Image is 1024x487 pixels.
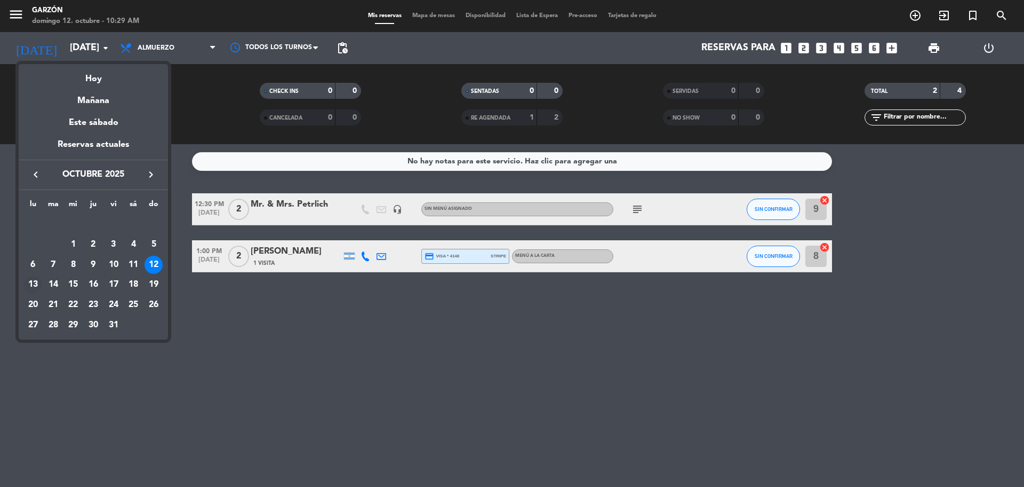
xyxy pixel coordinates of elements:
button: keyboard_arrow_left [26,168,45,182]
div: 22 [64,296,82,314]
div: 8 [64,256,82,274]
td: 12 de octubre de 2025 [143,255,164,275]
td: 19 de octubre de 2025 [143,274,164,295]
td: 7 de octubre de 2025 [43,255,63,275]
div: 3 [105,235,123,254]
div: 18 [124,276,142,294]
div: Reservas actuales [19,138,168,160]
div: 23 [84,296,102,314]
td: 20 de octubre de 2025 [23,295,43,315]
button: keyboard_arrow_right [141,168,161,182]
div: 7 [44,256,62,274]
div: 15 [64,276,82,294]
td: 31 de octubre de 2025 [103,315,124,335]
div: 12 [145,256,163,274]
td: 16 de octubre de 2025 [83,274,103,295]
div: 24 [105,296,123,314]
div: 4 [124,235,142,254]
th: domingo [143,198,164,215]
td: 17 de octubre de 2025 [103,274,124,295]
td: 18 de octubre de 2025 [124,274,144,295]
td: 27 de octubre de 2025 [23,315,43,335]
div: 20 [24,296,42,314]
div: 9 [84,256,102,274]
div: 5 [145,235,163,254]
td: 26 de octubre de 2025 [143,295,164,315]
td: 2 de octubre de 2025 [83,234,103,255]
th: sábado [124,198,144,215]
div: 2 [84,235,102,254]
div: 13 [24,276,42,294]
div: 31 [105,316,123,334]
div: 6 [24,256,42,274]
div: 1 [64,235,82,254]
td: 9 de octubre de 2025 [83,255,103,275]
div: 11 [124,256,142,274]
div: 28 [44,316,62,334]
div: Mañana [19,86,168,108]
td: 22 de octubre de 2025 [63,295,83,315]
th: miércoles [63,198,83,215]
td: 14 de octubre de 2025 [43,274,63,295]
td: 5 de octubre de 2025 [143,234,164,255]
td: 28 de octubre de 2025 [43,315,63,335]
td: 10 de octubre de 2025 [103,255,124,275]
td: 15 de octubre de 2025 [63,274,83,295]
div: 29 [64,316,82,334]
th: martes [43,198,63,215]
div: 26 [145,296,163,314]
div: 14 [44,276,62,294]
td: 13 de octubre de 2025 [23,274,43,295]
div: 21 [44,296,62,314]
div: 17 [105,276,123,294]
div: 19 [145,276,163,294]
td: 25 de octubre de 2025 [124,295,144,315]
div: 30 [84,316,102,334]
div: 25 [124,296,142,314]
td: 1 de octubre de 2025 [63,234,83,255]
td: 3 de octubre de 2025 [103,234,124,255]
i: keyboard_arrow_right [145,168,157,181]
td: 24 de octubre de 2025 [103,295,124,315]
div: Hoy [19,64,168,86]
td: 8 de octubre de 2025 [63,255,83,275]
i: keyboard_arrow_left [29,168,42,181]
td: 21 de octubre de 2025 [43,295,63,315]
th: viernes [103,198,124,215]
th: lunes [23,198,43,215]
td: 11 de octubre de 2025 [124,255,144,275]
td: 29 de octubre de 2025 [63,315,83,335]
td: 30 de octubre de 2025 [83,315,103,335]
div: Este sábado [19,108,168,138]
td: 6 de octubre de 2025 [23,255,43,275]
td: 23 de octubre de 2025 [83,295,103,315]
th: jueves [83,198,103,215]
div: 16 [84,276,102,294]
div: 10 [105,256,123,274]
td: 4 de octubre de 2025 [124,234,144,255]
td: OCT. [23,214,164,234]
span: octubre 2025 [45,168,141,182]
div: 27 [24,316,42,334]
